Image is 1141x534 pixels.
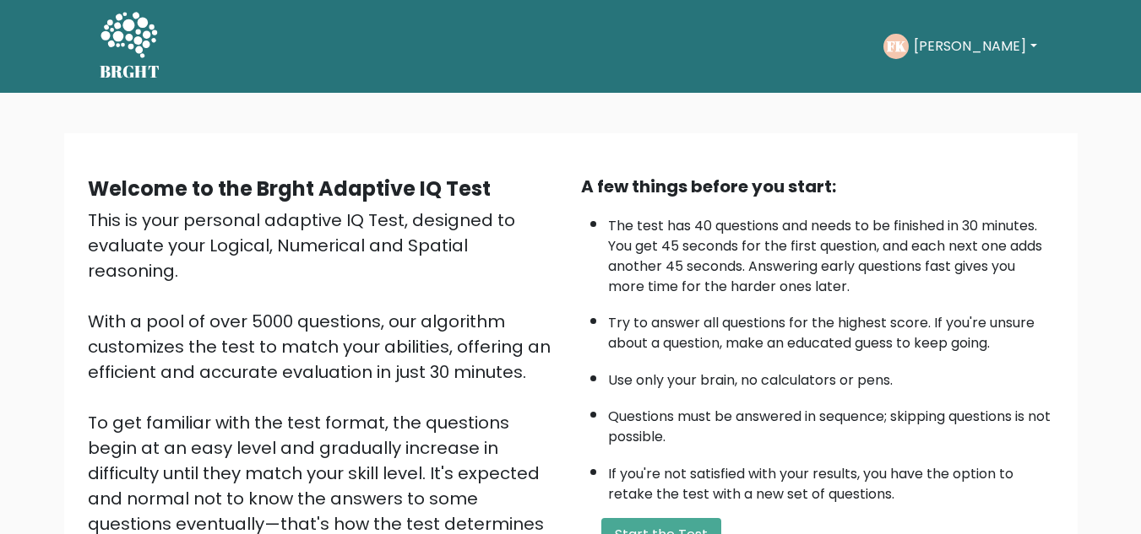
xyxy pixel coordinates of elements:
[608,305,1054,353] li: Try to answer all questions for the highest score. If you're unsure about a question, make an edu...
[887,36,906,56] text: FK
[100,62,160,82] h5: BRGHT
[608,362,1054,391] li: Use only your brain, no calculators or pens.
[88,175,491,202] b: Welcome to the Brght Adaptive IQ Test
[581,174,1054,199] div: A few things before you start:
[909,35,1041,57] button: [PERSON_NAME]
[608,208,1054,297] li: The test has 40 questions and needs to be finished in 30 minutes. You get 45 seconds for the firs...
[608,456,1054,504] li: If you're not satisfied with your results, you have the option to retake the test with a new set ...
[608,398,1054,447] li: Questions must be answered in sequence; skipping questions is not possible.
[100,7,160,86] a: BRGHT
